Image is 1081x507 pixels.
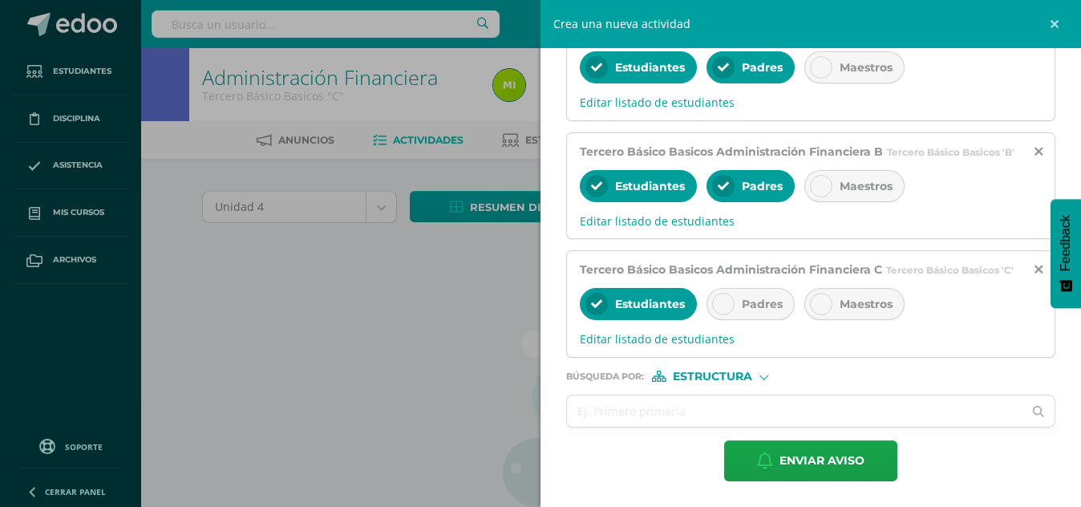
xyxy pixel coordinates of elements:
span: Padres [742,297,783,311]
div: [object Object] [652,371,772,382]
span: Tercero Básico Basicos 'B' [887,146,1014,158]
span: Editar listado de estudiantes [580,331,1042,347]
span: Feedback [1059,215,1073,271]
span: Estudiantes [615,60,685,75]
button: Enviar aviso [724,440,897,481]
span: Padres [742,60,783,75]
span: Búsqueda por : [566,372,644,381]
span: Enviar aviso [779,441,864,481]
span: Estructura [673,372,752,381]
span: Tercero Básico Basicos Administración Financiera C [580,262,882,277]
span: Tercero Básico Basicos 'C' [886,264,1014,276]
span: Padres [742,179,783,193]
span: Maestros [840,60,893,75]
span: Estudiantes [615,297,685,311]
span: Maestros [840,179,893,193]
button: Feedback - Mostrar encuesta [1051,199,1081,308]
span: Tercero Básico Basicos Administración Financiera B [580,144,883,159]
span: Editar listado de estudiantes [580,213,1042,229]
span: Estudiantes [615,179,685,193]
span: Editar listado de estudiantes [580,95,1042,110]
span: Maestros [840,297,893,311]
input: Ej. Primero primaria [567,395,1022,427]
